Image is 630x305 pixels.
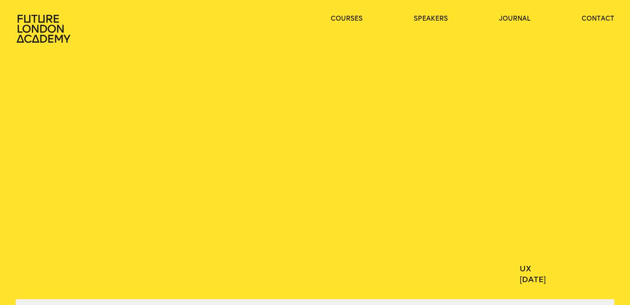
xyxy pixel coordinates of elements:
[331,14,363,23] a: courses
[414,14,448,23] a: speakers
[499,14,530,23] a: journal
[582,14,614,23] a: contact
[520,264,531,274] a: UX
[520,274,614,285] span: [DATE]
